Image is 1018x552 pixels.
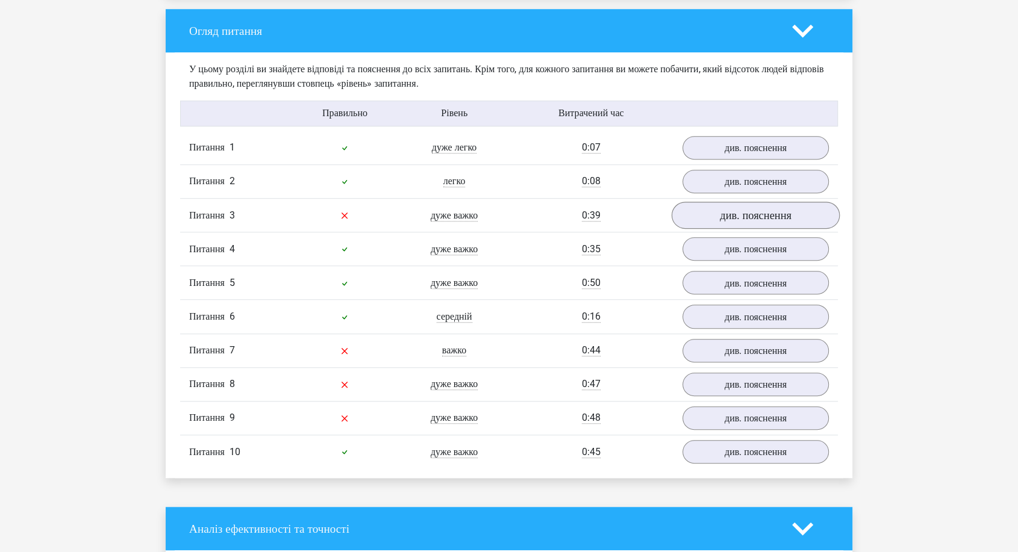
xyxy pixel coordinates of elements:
[725,142,787,154] font: див. пояснення
[442,344,466,356] font: важко
[189,446,225,457] font: Питання
[230,446,240,457] font: 10
[432,141,476,153] font: дуже легко
[189,243,225,255] font: Питання
[189,311,225,322] font: Питання
[189,412,225,423] font: Питання
[230,412,235,423] font: 9
[230,243,235,255] font: 4
[230,344,235,356] font: 7
[230,141,235,153] font: 1
[682,440,829,464] a: див. пояснення
[437,311,472,322] font: середній
[189,63,824,89] font: У цьому розділі ви знайдете відповіді та пояснення до всіх запитань. Крім того, для кожного запит...
[582,344,601,356] font: 0:44
[672,202,840,229] a: див. пояснення
[189,344,225,356] font: Питання
[189,277,225,288] font: Питання
[682,170,829,193] a: див. пояснення
[582,277,601,288] font: 0:50
[582,378,601,389] font: 0:47
[189,209,225,221] font: Питання
[431,209,478,221] font: дуже важко
[725,243,787,255] font: див. пояснення
[441,107,467,119] font: Рівень
[720,209,792,222] font: див. пояснення
[189,378,225,389] font: Питання
[582,412,601,423] font: 0:48
[582,243,601,255] font: 0:35
[725,277,787,288] font: див. пояснення
[558,107,624,119] font: Витрачений час
[431,412,478,423] font: дуже важко
[582,175,601,187] font: 0:08
[582,141,601,153] font: 0:07
[431,446,478,457] font: дуже важко
[443,175,466,187] font: легко
[682,406,829,430] a: див. пояснення
[431,277,478,288] font: дуже важко
[230,378,235,389] font: 8
[682,373,829,396] a: див. пояснення
[189,141,225,153] font: Питання
[189,24,262,38] font: Огляд питання
[582,209,601,221] font: 0:39
[431,378,478,389] font: дуже важко
[230,311,235,322] font: 6
[682,136,829,160] a: див. пояснення
[682,339,829,362] a: див. пояснення
[725,311,787,323] font: див. пояснення
[682,271,829,294] a: див. пояснення
[230,209,235,221] font: 3
[682,237,829,261] a: див. пояснення
[582,446,601,457] font: 0:45
[725,412,787,424] font: див. пояснення
[725,345,787,356] font: див. пояснення
[230,175,235,187] font: 2
[682,305,829,328] a: див. пояснення
[189,522,349,536] font: Аналіз ефективності та точності
[322,107,367,119] font: Правильно
[230,277,235,288] font: 5
[582,311,601,322] font: 0:16
[189,175,225,187] font: Питання
[725,379,787,390] font: див. пояснення
[431,243,478,255] font: дуже важко
[725,176,787,187] font: див. пояснення
[725,446,787,457] font: див. пояснення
